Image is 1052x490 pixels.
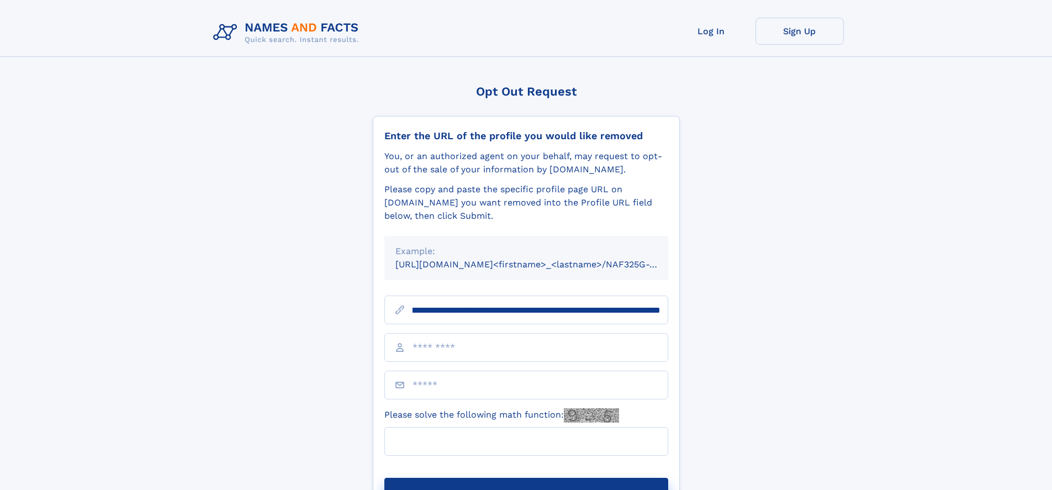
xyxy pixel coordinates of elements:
[384,130,668,142] div: Enter the URL of the profile you would like removed
[755,18,844,45] a: Sign Up
[209,18,368,48] img: Logo Names and Facts
[395,245,657,258] div: Example:
[373,85,680,98] div: Opt Out Request
[384,150,668,176] div: You, or an authorized agent on your behalf, may request to opt-out of the sale of your informatio...
[395,259,689,270] small: [URL][DOMAIN_NAME]<firstname>_<lastname>/NAF325G-xxxxxxxx
[384,183,668,223] div: Please copy and paste the specific profile page URL on [DOMAIN_NAME] you want removed into the Pr...
[384,408,619,423] label: Please solve the following math function:
[667,18,755,45] a: Log In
